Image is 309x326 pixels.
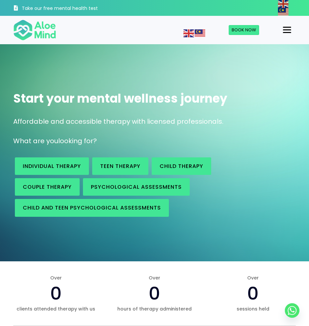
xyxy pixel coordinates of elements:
a: Malay [195,30,206,36]
span: Start your mental wellness journey [13,90,227,107]
span: Couple therapy [23,183,72,191]
a: Take our free mental health test [13,2,99,16]
a: Child and Teen Psychological assessments [15,199,169,216]
a: Book Now [229,25,259,35]
span: sessions held [211,306,296,312]
a: Teen Therapy [92,157,148,175]
span: Over [13,275,98,281]
span: Child and Teen Psychological assessments [23,204,161,212]
span: Teen Therapy [100,162,140,170]
a: Individual therapy [15,157,89,175]
span: Over [211,275,296,281]
span: Over [112,275,197,281]
span: Individual therapy [23,162,81,170]
p: Affordable and accessible therapy with licensed professionals. [13,117,296,126]
span: 0 [247,281,259,306]
a: English [278,0,289,7]
a: Psychological assessments [83,178,190,196]
a: Malay [278,8,289,15]
h3: Take our free mental health test [22,5,99,12]
img: ms [278,8,289,16]
span: Psychological assessments [91,183,182,191]
button: Menu [280,24,294,36]
img: en [183,29,194,37]
a: Couple therapy [15,178,80,196]
img: ms [195,29,205,37]
span: hours of therapy administered [112,306,197,312]
img: Aloe mind Logo [13,19,56,41]
span: 0 [50,281,62,306]
span: Book Now [232,27,256,33]
span: What are you [13,136,58,146]
span: 0 [149,281,160,306]
a: Child Therapy [152,157,211,175]
a: Whatsapp [285,303,299,318]
span: Child Therapy [160,162,203,170]
a: English [183,30,195,36]
span: clients attended therapy with us [13,306,98,312]
span: looking for? [58,136,97,146]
